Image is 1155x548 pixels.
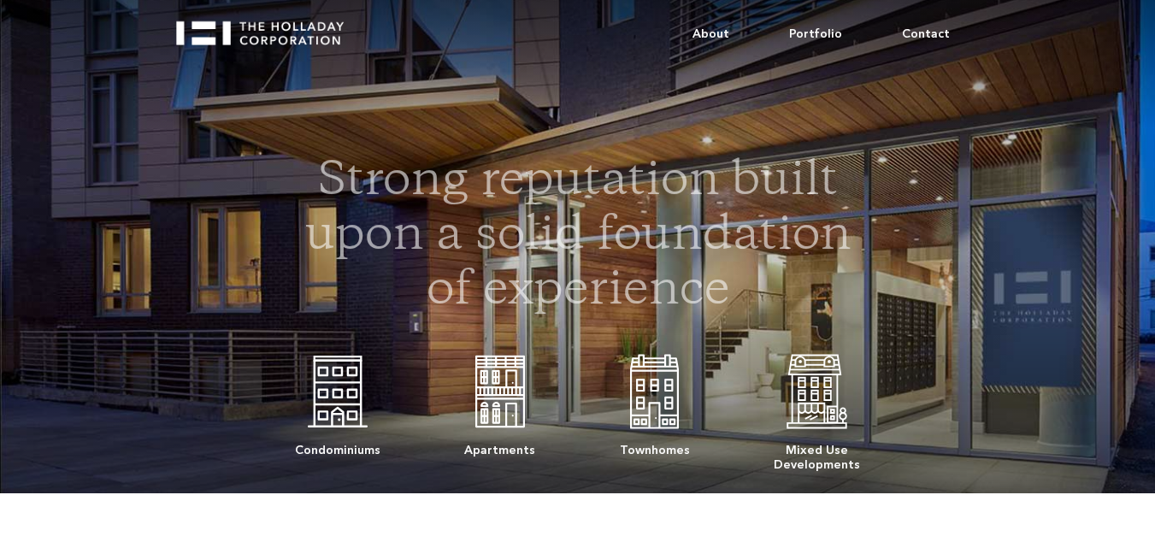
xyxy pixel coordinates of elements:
[297,156,859,320] h1: Strong reputation built upon a solid foundation of experience
[774,434,860,472] div: Mixed Use Developments
[295,434,380,457] div: Condominiums
[872,9,980,60] a: Contact
[620,434,690,457] div: Townhomes
[464,434,535,457] div: Apartments
[663,9,759,60] a: About
[176,9,359,45] a: home
[759,9,872,60] a: Portfolio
